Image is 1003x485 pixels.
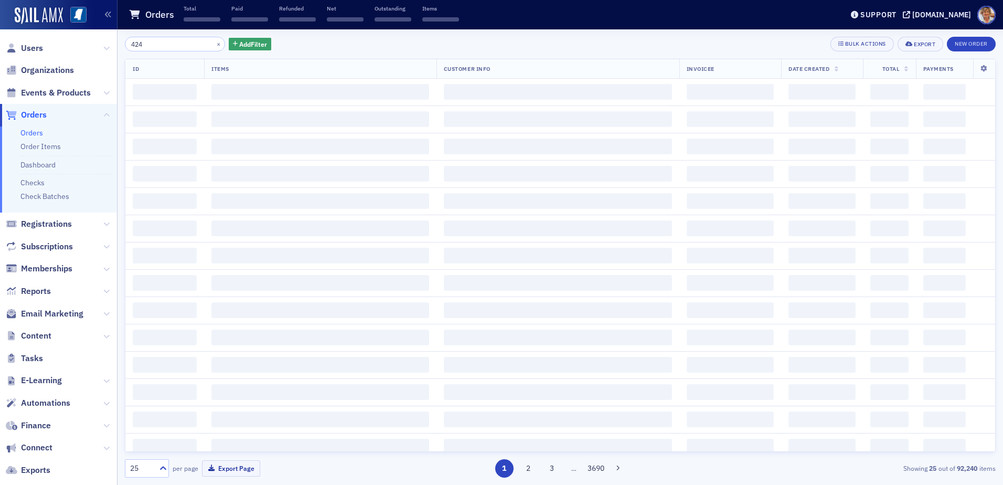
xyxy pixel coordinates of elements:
span: ‌ [327,17,364,22]
span: ‌ [444,275,672,291]
span: ‌ [133,166,197,182]
span: ‌ [788,193,856,209]
span: ‌ [444,302,672,318]
span: ‌ [211,330,429,345]
span: ‌ [923,220,966,236]
span: ‌ [870,220,909,236]
span: ‌ [923,275,966,291]
span: ‌ [133,275,197,291]
a: Subscriptions [6,241,73,252]
div: Bulk Actions [845,41,886,47]
span: ‌ [133,220,197,236]
span: Organizations [21,65,74,76]
span: ‌ [788,84,856,100]
button: 3690 [587,459,605,478]
img: SailAMX [15,7,63,24]
span: ID [133,65,139,72]
span: ‌ [870,84,909,100]
span: ‌ [133,357,197,373]
a: Connect [6,442,52,454]
input: Search… [125,37,225,51]
span: ‌ [923,439,966,455]
span: ‌ [870,166,909,182]
span: ‌ [133,384,197,400]
span: ‌ [870,139,909,154]
a: Organizations [6,65,74,76]
span: Items [211,65,229,72]
span: ‌ [870,275,909,291]
a: Check Batches [20,192,69,201]
span: Registrations [21,218,72,230]
a: Automations [6,397,70,409]
span: Add Filter [239,39,267,49]
span: ‌ [870,193,909,209]
span: Content [21,330,51,342]
span: Email Marketing [21,308,83,320]
span: ‌ [444,357,672,373]
span: Orders [21,109,47,121]
span: ‌ [444,412,672,427]
label: per page [173,463,198,473]
span: ‌ [923,330,966,345]
span: ‌ [788,384,856,400]
p: Paid [231,5,268,12]
button: New Order [947,37,996,51]
span: ‌ [923,384,966,400]
span: ‌ [687,248,774,263]
span: Events & Products [21,87,91,99]
span: ‌ [133,193,197,209]
span: ‌ [211,220,429,236]
a: Exports [6,465,50,476]
span: ‌ [444,248,672,263]
span: ‌ [788,220,856,236]
a: Registrations [6,218,72,230]
span: ‌ [133,302,197,318]
span: ‌ [687,439,774,455]
p: Net [327,5,364,12]
span: ‌ [923,248,966,263]
span: ‌ [211,275,429,291]
span: ‌ [444,439,672,455]
span: ‌ [133,330,197,345]
button: Export Page [202,460,260,477]
span: ‌ [788,166,856,182]
span: ‌ [231,17,268,22]
a: Orders [6,109,47,121]
div: 25 [130,463,153,474]
span: Profile [977,6,996,24]
span: ‌ [133,412,197,427]
span: Tasks [21,353,43,364]
span: ‌ [870,384,909,400]
strong: 25 [927,463,938,473]
span: ‌ [687,302,774,318]
span: ‌ [923,412,966,427]
h1: Orders [145,8,174,21]
p: Total [184,5,220,12]
span: Users [21,43,43,54]
span: ‌ [788,439,856,455]
span: ‌ [444,384,672,400]
span: ‌ [870,439,909,455]
a: Users [6,43,43,54]
span: Finance [21,420,51,431]
a: Order Items [20,142,61,151]
span: ‌ [211,412,429,427]
div: Support [860,10,897,19]
span: Customer Info [444,65,490,72]
span: ‌ [923,111,966,127]
span: Invoicee [687,65,714,72]
span: ‌ [923,193,966,209]
span: ‌ [211,193,429,209]
span: ‌ [444,139,672,154]
span: ‌ [687,412,774,427]
p: Outstanding [375,5,411,12]
a: Reports [6,286,51,297]
button: 2 [519,459,537,478]
span: Exports [21,465,50,476]
span: ‌ [687,384,774,400]
span: ‌ [444,330,672,345]
span: ‌ [923,139,966,154]
span: ‌ [211,357,429,373]
span: ‌ [211,166,429,182]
